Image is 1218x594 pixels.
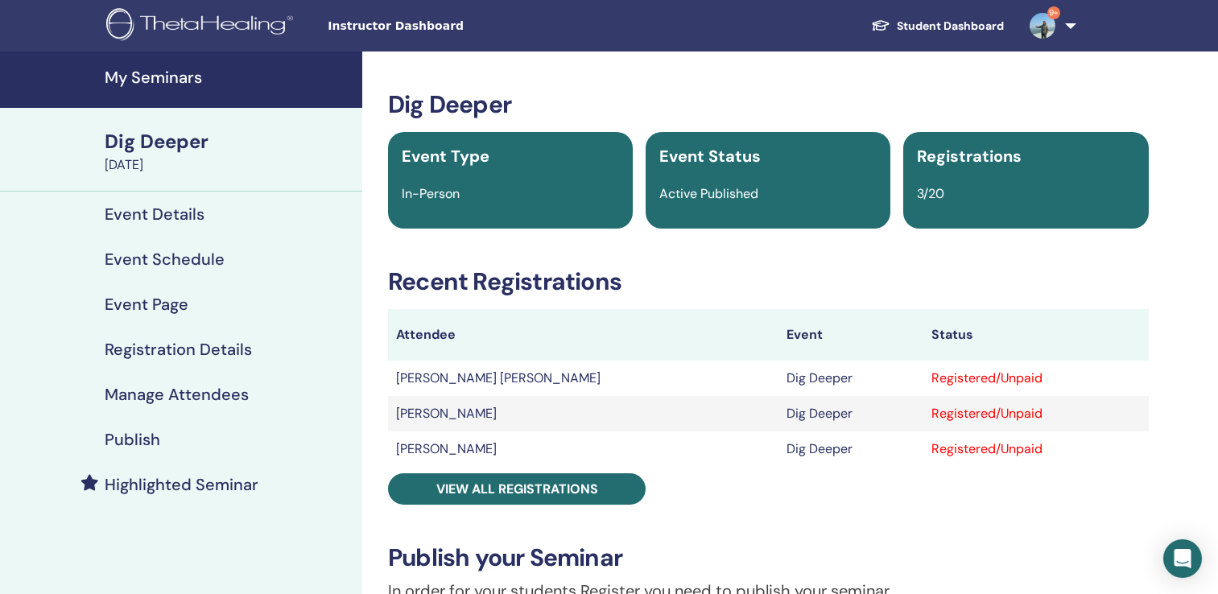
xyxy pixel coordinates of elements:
[105,128,353,155] div: Dig Deeper
[388,90,1149,119] h3: Dig Deeper
[871,19,890,32] img: graduation-cap-white.svg
[436,481,598,497] span: View all registrations
[917,185,944,202] span: 3/20
[931,404,1141,423] div: Registered/Unpaid
[388,267,1149,296] h3: Recent Registrations
[105,250,225,269] h4: Event Schedule
[105,155,353,175] div: [DATE]
[328,18,569,35] span: Instructor Dashboard
[106,8,299,44] img: logo.png
[388,543,1149,572] h3: Publish your Seminar
[388,396,778,431] td: [PERSON_NAME]
[105,340,252,359] h4: Registration Details
[388,431,778,467] td: [PERSON_NAME]
[778,309,923,361] th: Event
[659,185,758,202] span: Active Published
[1163,539,1202,578] div: Open Intercom Messenger
[105,204,204,224] h4: Event Details
[931,439,1141,459] div: Registered/Unpaid
[95,128,362,175] a: Dig Deeper[DATE]
[659,146,761,167] span: Event Status
[778,361,923,396] td: Dig Deeper
[402,185,460,202] span: In-Person
[388,361,778,396] td: [PERSON_NAME] [PERSON_NAME]
[931,369,1141,388] div: Registered/Unpaid
[105,430,160,449] h4: Publish
[923,309,1149,361] th: Status
[105,68,353,87] h4: My Seminars
[1047,6,1060,19] span: 9+
[105,475,258,494] h4: Highlighted Seminar
[105,295,188,314] h4: Event Page
[778,396,923,431] td: Dig Deeper
[388,309,778,361] th: Attendee
[778,431,923,467] td: Dig Deeper
[1030,13,1055,39] img: default.jpg
[388,473,646,505] a: View all registrations
[917,146,1022,167] span: Registrations
[858,11,1017,41] a: Student Dashboard
[105,385,249,404] h4: Manage Attendees
[402,146,489,167] span: Event Type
